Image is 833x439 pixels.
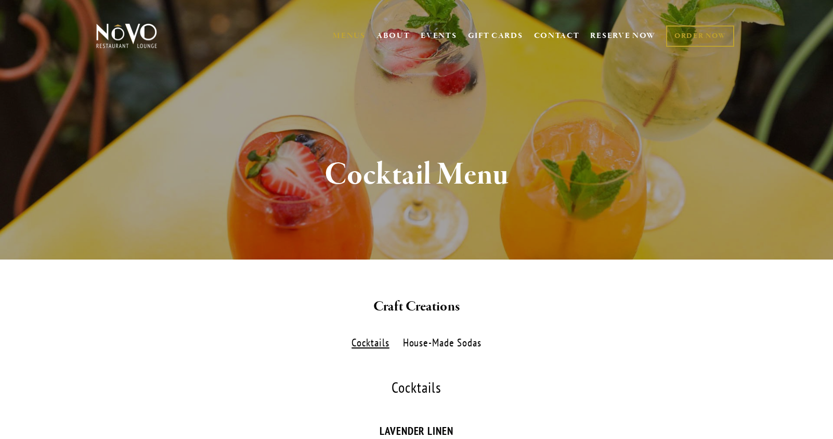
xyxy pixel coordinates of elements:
[534,26,580,46] a: CONTACT
[94,23,159,49] img: Novo Restaurant &amp; Lounge
[421,31,457,41] a: EVENTS
[376,31,410,41] a: ABOUT
[113,158,720,192] h1: Cocktail Menu
[666,25,734,47] a: ORDER NOW
[468,26,523,46] a: GIFT CARDS
[590,26,656,46] a: RESERVE NOW
[397,335,487,351] label: House-Made Sodas
[94,424,739,437] div: LAVENDER LINEN
[94,380,739,395] div: Cocktails
[333,31,366,41] a: MENUS
[346,335,395,351] label: Cocktails
[113,296,720,318] h2: Craft Creations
